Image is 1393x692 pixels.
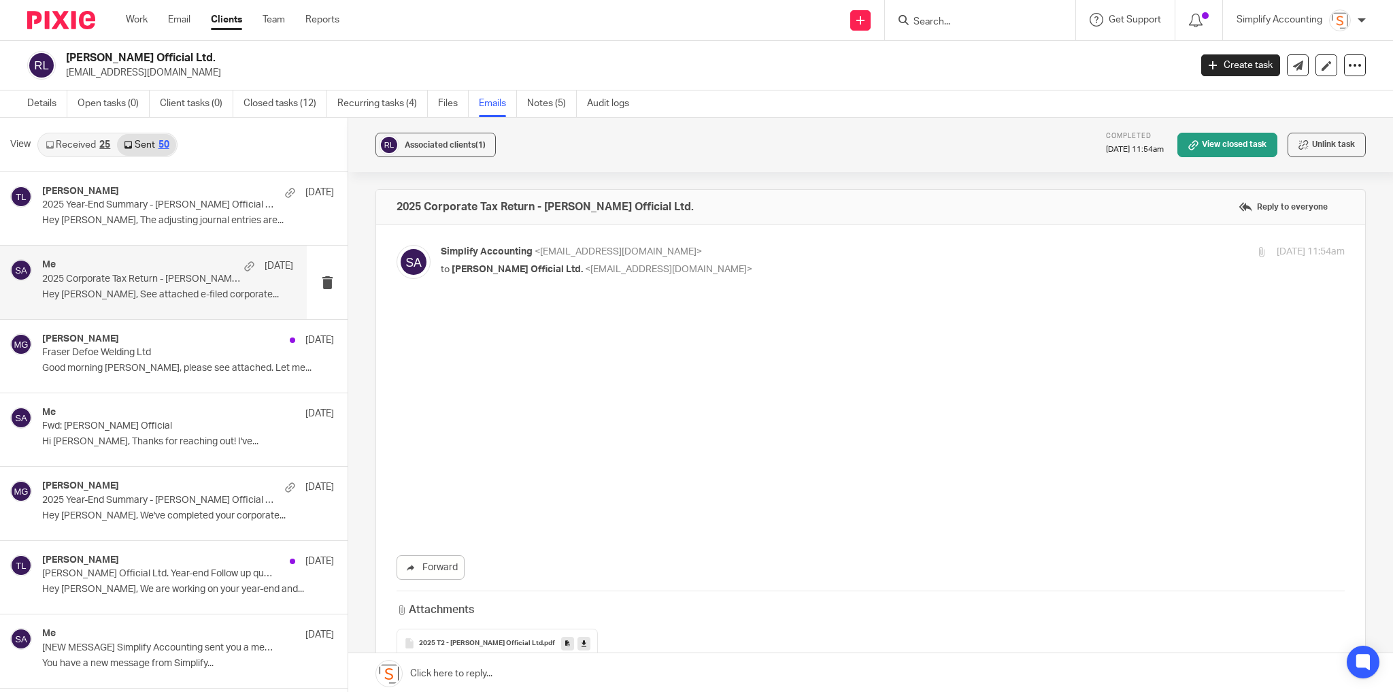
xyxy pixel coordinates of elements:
[441,247,533,257] span: Simplify Accounting
[1201,54,1280,76] a: Create task
[42,347,275,359] p: Fraser Defoe Welding Ltd
[379,135,399,155] img: svg%3E
[42,628,56,640] h4: Me
[587,90,639,117] a: Audit logs
[42,436,334,448] p: Hi [PERSON_NAME], Thanks for reaching out! I've...
[42,495,275,506] p: 2025 Year-End Summary - [PERSON_NAME] Official Ltd.
[211,13,242,27] a: Clients
[27,11,95,29] img: Pixie
[42,215,334,227] p: Hey [PERSON_NAME], The adjusting journal entries are...
[42,480,119,492] h4: [PERSON_NAME]
[397,245,431,279] img: svg%3E
[1177,133,1277,157] a: View closed task
[305,13,339,27] a: Reports
[99,140,110,150] div: 25
[438,90,469,117] a: Files
[160,90,233,117] a: Client tasks (0)
[42,642,275,654] p: [NEW MESSAGE] Simplify Accounting sent you a message
[10,186,32,208] img: svg%3E
[441,265,450,274] span: to
[42,199,275,211] p: 2025 Year-End Summary - [PERSON_NAME] Official Ltd.
[42,259,56,271] h4: Me
[305,407,334,421] p: [DATE]
[1277,245,1345,259] p: [DATE] 11:54am
[66,51,958,65] h2: [PERSON_NAME] Official Ltd.
[265,259,293,273] p: [DATE]
[337,90,428,117] a: Recurring tasks (4)
[1109,15,1161,24] span: Get Support
[585,265,752,274] span: <[EMAIL_ADDRESS][DOMAIN_NAME]>
[1106,133,1152,139] span: Completed
[305,333,334,347] p: [DATE]
[42,421,275,432] p: Fwd: [PERSON_NAME] Official
[397,555,465,580] a: Forward
[419,640,543,648] span: 2025 T2 - [PERSON_NAME] Official Ltd
[42,333,119,345] h4: [PERSON_NAME]
[42,407,56,418] h4: Me
[397,629,598,659] button: 2025 T2 - [PERSON_NAME] Official Ltd.pdf
[42,568,275,580] p: [PERSON_NAME] Official Ltd. Year-end Follow up questions.
[158,140,169,150] div: 50
[912,16,1035,29] input: Search
[452,265,583,274] span: [PERSON_NAME] Official Ltd.
[535,247,702,257] span: <[EMAIL_ADDRESS][DOMAIN_NAME]>
[1106,144,1164,155] p: [DATE] 11:54am
[42,363,334,374] p: Good morning [PERSON_NAME], please see attached. Let me...
[10,333,32,355] img: svg%3E
[42,584,334,595] p: Hey [PERSON_NAME], We are working on your year-end and...
[42,555,119,566] h4: [PERSON_NAME]
[305,480,334,494] p: [DATE]
[42,186,119,197] h4: [PERSON_NAME]
[126,13,148,27] a: Work
[10,259,32,281] img: svg%3E
[475,141,486,149] span: (1)
[117,134,175,156] a: Sent50
[42,658,334,670] p: You have a new message from Simplify...
[263,13,285,27] a: Team
[397,200,694,214] h4: 2025 Corporate Tax Return - [PERSON_NAME] Official Ltd.
[405,141,486,149] span: Associated clients
[10,407,32,429] img: svg%3E
[479,90,517,117] a: Emails
[42,274,243,285] p: 2025 Corporate Tax Return - [PERSON_NAME] Official Ltd.
[1329,10,1351,31] img: Screenshot%202023-11-29%20141159.png
[375,133,496,157] button: Associated clients(1)
[10,555,32,576] img: svg%3E
[42,510,334,522] p: Hey [PERSON_NAME], We've completed your corporate...
[244,90,327,117] a: Closed tasks (12)
[1235,197,1331,217] label: Reply to everyone
[10,480,32,502] img: svg%3E
[168,13,190,27] a: Email
[305,555,334,568] p: [DATE]
[527,90,577,117] a: Notes (5)
[1288,133,1366,157] button: Unlink task
[305,628,334,642] p: [DATE]
[305,186,334,199] p: [DATE]
[10,137,31,152] span: View
[78,90,150,117] a: Open tasks (0)
[27,90,67,117] a: Details
[1237,13,1322,27] p: Simplify Accounting
[66,66,1181,80] p: [EMAIL_ADDRESS][DOMAIN_NAME]
[27,51,56,80] img: svg%3E
[397,602,474,618] h3: Attachments
[543,640,555,648] span: .pdf
[42,289,293,301] p: Hey [PERSON_NAME], See attached e-filed corporate...
[39,134,117,156] a: Received25
[10,628,32,650] img: svg%3E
